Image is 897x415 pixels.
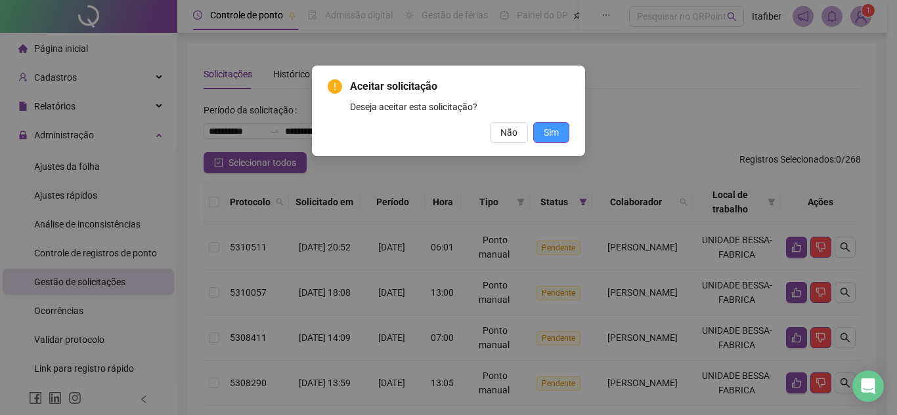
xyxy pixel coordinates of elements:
[350,100,569,114] div: Deseja aceitar esta solicitação?
[500,125,517,140] span: Não
[852,370,884,402] div: Open Intercom Messenger
[328,79,342,94] span: exclamation-circle
[490,122,528,143] button: Não
[350,79,569,94] span: Aceitar solicitação
[533,122,569,143] button: Sim
[544,125,559,140] span: Sim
